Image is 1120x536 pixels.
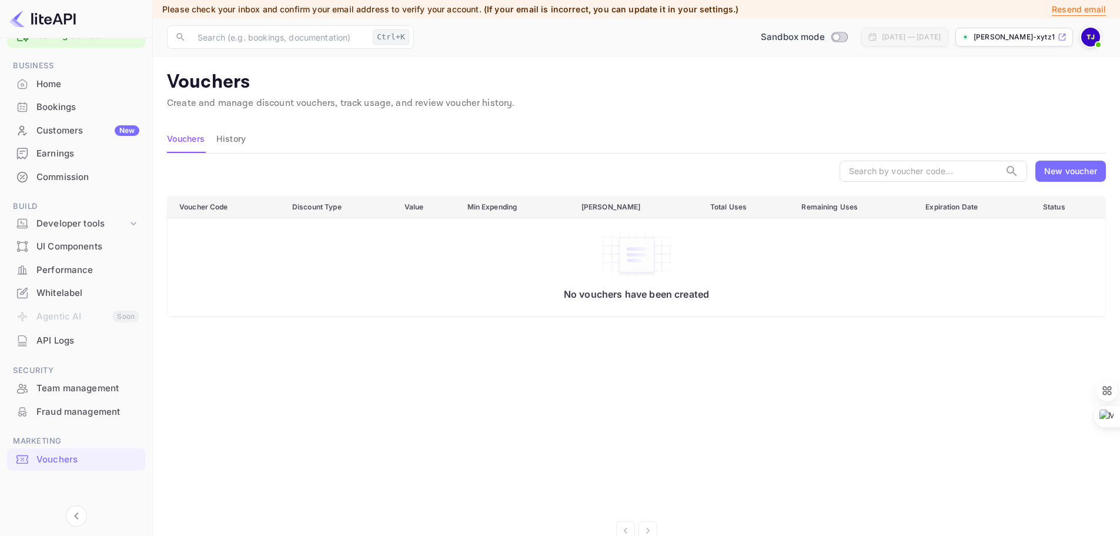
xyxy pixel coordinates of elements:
[792,196,916,218] th: Remaining Uses
[36,240,139,254] div: UI Components
[373,29,409,45] div: Ctrl+K
[36,405,139,419] div: Fraud management
[168,196,283,218] th: Voucher Code
[7,377,145,399] a: Team management
[916,196,1034,218] th: Expiration Date
[7,364,145,377] span: Security
[7,119,145,142] div: CustomersNew
[7,166,145,188] a: Commission
[395,196,458,218] th: Value
[179,288,1094,300] p: No vouchers have been created
[7,377,145,400] div: Team management
[7,119,145,141] a: CustomersNew
[7,448,145,470] a: Vouchers
[7,73,145,95] a: Home
[36,334,139,348] div: API Logs
[190,25,368,49] input: Search (e.g. bookings, documentation)
[1044,165,1097,177] div: New voucher
[7,435,145,448] span: Marketing
[36,264,139,277] div: Performance
[701,196,793,218] th: Total Uses
[9,9,76,28] img: LiteAPI logo
[162,4,482,14] span: Please check your inbox and confirm your email address to verify your account.
[458,196,572,218] th: Min Expending
[7,235,145,258] div: UI Components
[7,401,145,424] div: Fraud management
[7,166,145,189] div: Commission
[36,217,128,231] div: Developer tools
[1052,3,1106,16] p: Resend email
[36,287,139,300] div: Whitelabel
[36,453,139,467] div: Vouchers
[36,78,139,91] div: Home
[36,382,139,395] div: Team management
[7,401,145,422] a: Fraud management
[1034,196,1106,218] th: Status
[36,147,139,161] div: Earnings
[572,196,701,218] th: [PERSON_NAME]
[36,101,139,114] div: Bookings
[7,96,145,118] a: Bookings
[36,124,139,138] div: Customers
[7,200,145,213] span: Build
[840,161,1000,182] input: Search by voucher code...
[7,259,145,282] div: Performance
[7,96,145,119] div: Bookings
[601,230,672,279] img: No vouchers have been created
[974,32,1055,42] p: [PERSON_NAME]-xytz1.nui...
[167,125,205,153] button: Vouchers
[167,96,1106,111] p: Create and manage discount vouchers, track usage, and review voucher history.
[7,448,145,471] div: Vouchers
[7,73,145,96] div: Home
[36,171,139,184] div: Commission
[7,282,145,304] a: Whitelabel
[882,32,941,42] div: [DATE] — [DATE]
[7,329,145,352] div: API Logs
[216,125,246,153] button: History
[66,505,87,527] button: Collapse navigation
[7,329,145,351] a: API Logs
[7,59,145,72] span: Business
[484,4,739,14] span: (If your email is incorrect, you can update it in your settings.)
[7,142,145,164] a: Earnings
[756,31,852,44] div: Switch to Production mode
[283,196,395,218] th: Discount Type
[7,214,145,234] div: Developer tools
[761,31,825,44] span: Sandbox mode
[7,259,145,281] a: Performance
[7,142,145,165] div: Earnings
[7,282,145,305] div: Whitelabel
[1081,28,1100,46] img: Trevor James
[167,71,1106,94] p: Vouchers
[7,235,145,257] a: UI Components
[115,125,139,136] div: New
